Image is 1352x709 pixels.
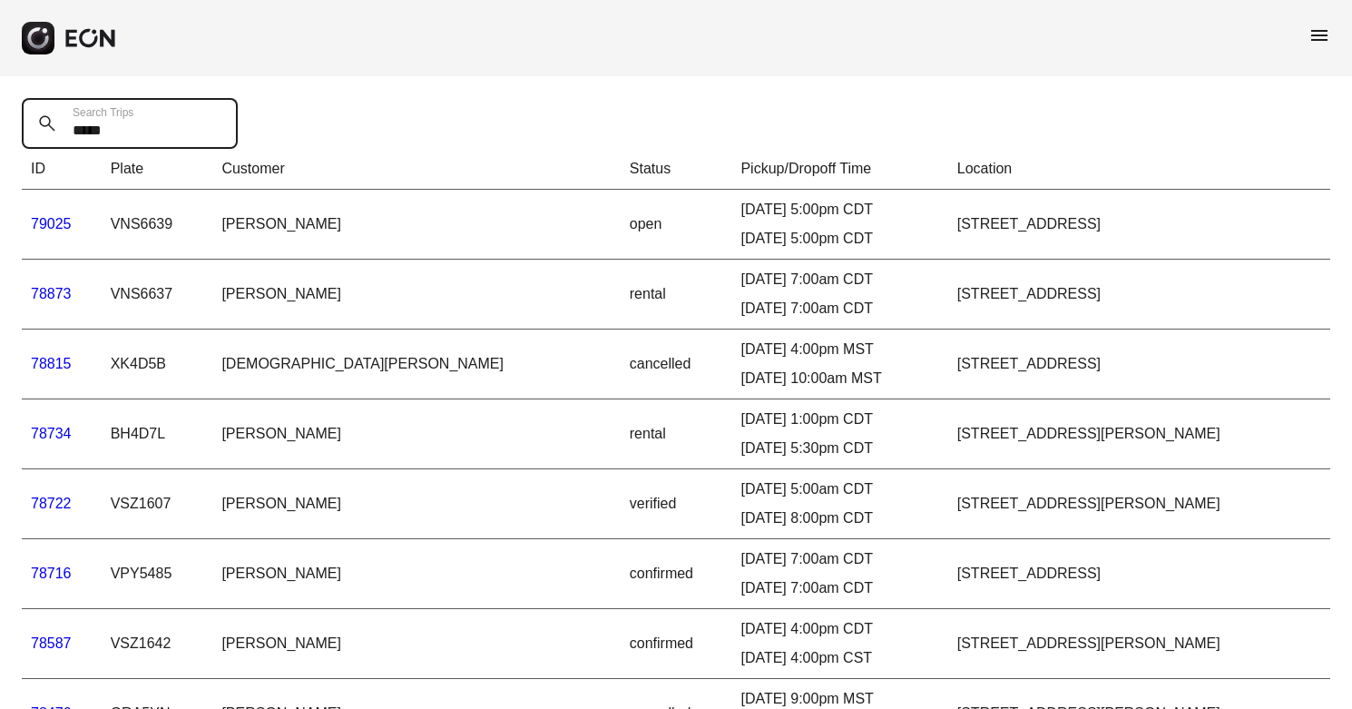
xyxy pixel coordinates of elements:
[621,399,732,469] td: rental
[740,228,938,250] div: [DATE] 5:00pm CDT
[621,609,732,679] td: confirmed
[740,507,938,529] div: [DATE] 8:00pm CDT
[740,199,938,221] div: [DATE] 5:00pm CDT
[740,409,938,430] div: [DATE] 1:00pm CDT
[740,368,938,389] div: [DATE] 10:00am MST
[948,149,1330,190] th: Location
[102,149,213,190] th: Plate
[31,635,72,651] a: 78587
[948,539,1330,609] td: [STREET_ADDRESS]
[621,260,732,330] td: rental
[102,399,213,469] td: BH4D7L
[31,496,72,511] a: 78722
[948,469,1330,539] td: [STREET_ADDRESS][PERSON_NAME]
[740,269,938,290] div: [DATE] 7:00am CDT
[22,149,102,190] th: ID
[740,548,938,570] div: [DATE] 7:00am CDT
[212,539,620,609] td: [PERSON_NAME]
[212,260,620,330] td: [PERSON_NAME]
[212,469,620,539] td: [PERSON_NAME]
[31,426,72,441] a: 78734
[731,149,947,190] th: Pickup/Dropoff Time
[31,356,72,371] a: 78815
[102,469,213,539] td: VSZ1607
[102,539,213,609] td: VPY5485
[212,399,620,469] td: [PERSON_NAME]
[1308,25,1330,46] span: menu
[621,190,732,260] td: open
[740,618,938,640] div: [DATE] 4:00pm CDT
[948,609,1330,679] td: [STREET_ADDRESS][PERSON_NAME]
[740,478,938,500] div: [DATE] 5:00am CDT
[621,330,732,399] td: cancelled
[740,438,938,459] div: [DATE] 5:30pm CDT
[948,399,1330,469] td: [STREET_ADDRESS][PERSON_NAME]
[102,330,213,399] td: XK4D5B
[621,469,732,539] td: verified
[740,298,938,320] div: [DATE] 7:00am CDT
[73,105,133,120] label: Search Trips
[621,539,732,609] td: confirmed
[31,566,72,581] a: 78716
[212,330,620,399] td: [DEMOGRAPHIC_DATA][PERSON_NAME]
[212,609,620,679] td: [PERSON_NAME]
[102,609,213,679] td: VSZ1642
[740,647,938,669] div: [DATE] 4:00pm CST
[102,260,213,330] td: VNS6637
[740,577,938,599] div: [DATE] 7:00am CDT
[948,260,1330,330] td: [STREET_ADDRESS]
[31,286,72,301] a: 78873
[212,190,620,260] td: [PERSON_NAME]
[948,330,1330,399] td: [STREET_ADDRESS]
[31,216,72,231] a: 79025
[102,190,213,260] td: VNS6639
[212,149,620,190] th: Customer
[948,190,1330,260] td: [STREET_ADDRESS]
[740,339,938,360] div: [DATE] 4:00pm MST
[621,149,732,190] th: Status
